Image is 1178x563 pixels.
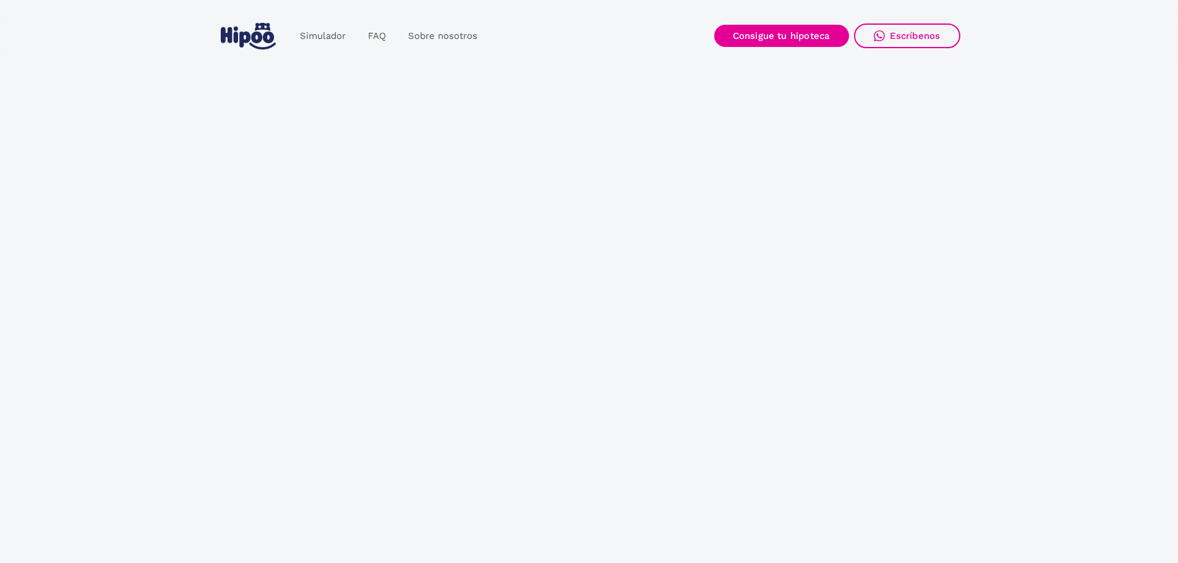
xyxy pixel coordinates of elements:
[397,24,489,48] a: Sobre nosotros
[289,24,357,48] a: Simulador
[357,24,397,48] a: FAQ
[890,30,941,41] div: Escríbenos
[714,25,849,47] a: Consigue tu hipoteca
[854,23,960,48] a: Escríbenos
[218,18,279,54] a: home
